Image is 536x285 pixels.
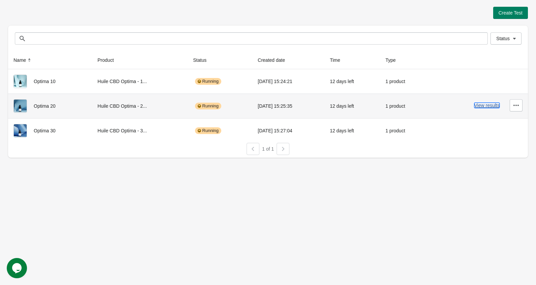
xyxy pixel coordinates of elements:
[496,36,510,41] span: Status
[258,99,319,113] div: [DATE] 15:25:35
[386,124,423,137] div: 1 product
[95,54,123,66] button: Product
[330,99,375,113] div: 12 days left
[330,75,375,88] div: 12 days left
[97,124,182,137] div: Huile CBD Optima - 3...
[386,75,423,88] div: 1 product
[327,54,350,66] button: Time
[258,75,319,88] div: [DATE] 15:24:21
[255,54,294,66] button: Created date
[97,99,182,113] div: Huile CBD Optima - 2...
[262,146,274,152] span: 1 of 1
[11,54,35,66] button: Name
[34,128,56,133] span: Optima 30
[195,78,221,85] div: Running
[97,75,182,88] div: Huile CBD Optima - 1...
[191,54,216,66] button: Status
[383,54,405,66] button: Type
[195,127,221,134] div: Running
[493,7,528,19] button: Create Test
[7,258,28,278] iframe: chat widget
[34,103,56,109] span: Optima 20
[258,124,319,137] div: [DATE] 15:27:04
[490,32,521,45] button: Status
[474,103,500,108] button: View results
[499,10,523,16] span: Create Test
[330,124,375,137] div: 12 days left
[34,79,56,84] span: Optima 10
[386,99,423,113] div: 1 product
[195,103,221,109] div: Running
